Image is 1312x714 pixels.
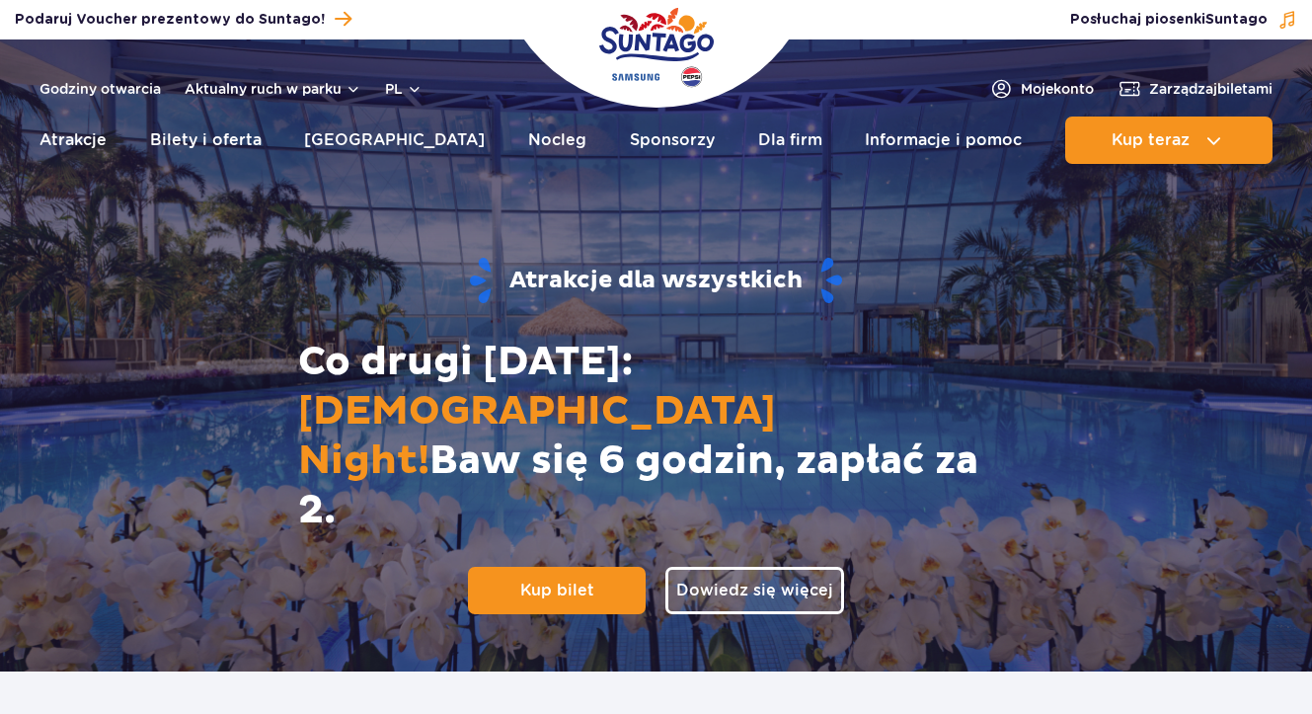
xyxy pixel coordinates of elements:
[1070,10,1297,30] button: Posłuchaj piosenkiSuntago
[630,117,715,164] a: Sponsorzy
[758,117,822,164] a: Dla firm
[22,256,1291,306] strong: Atrakcje dla wszystkich
[150,117,262,164] a: Bilety i oferta
[865,117,1022,164] a: Informacje i pomoc
[520,580,594,601] span: Kup bilet
[1205,13,1268,27] span: Suntago
[15,10,325,30] span: Podaruj Voucher prezentowy do Suntago!
[282,338,1031,535] h1: Co drugi [DATE]: Baw się 6 godzin, zapłać za 2.
[1065,117,1273,164] button: Kup teraz
[1021,79,1094,99] span: Moje konto
[39,117,107,164] a: Atrakcje
[304,117,485,164] a: [GEOGRAPHIC_DATA]
[15,6,351,33] a: Podaruj Voucher prezentowy do Suntago!
[1149,79,1273,99] span: Zarządzaj biletami
[39,79,161,99] a: Godziny otwarcia
[1118,77,1273,101] a: Zarządzajbiletami
[1070,10,1268,30] span: Posłuchaj piosenki
[468,567,646,614] a: Kup bilet
[1112,131,1190,149] span: Kup teraz
[665,567,844,614] a: Dowiedz się więcej
[385,79,423,99] button: pl
[185,81,361,97] button: Aktualny ruch w parku
[676,580,833,601] span: Dowiedz się więcej
[528,117,586,164] a: Nocleg
[298,387,776,486] span: [DEMOGRAPHIC_DATA] Night!
[989,77,1094,101] a: Mojekonto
